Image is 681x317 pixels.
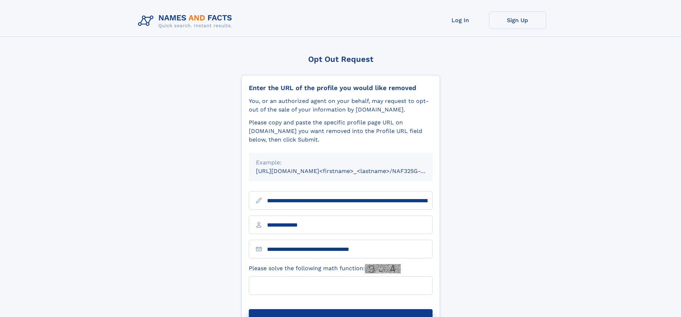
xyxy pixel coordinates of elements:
[256,168,446,174] small: [URL][DOMAIN_NAME]<firstname>_<lastname>/NAF325G-xxxxxxxx
[249,264,401,273] label: Please solve the following math function:
[241,55,440,64] div: Opt Out Request
[135,11,238,31] img: Logo Names and Facts
[489,11,546,29] a: Sign Up
[249,97,433,114] div: You, or an authorized agent on your behalf, may request to opt-out of the sale of your informatio...
[249,118,433,144] div: Please copy and paste the specific profile page URL on [DOMAIN_NAME] you want removed into the Pr...
[249,84,433,92] div: Enter the URL of the profile you would like removed
[256,158,425,167] div: Example:
[432,11,489,29] a: Log In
